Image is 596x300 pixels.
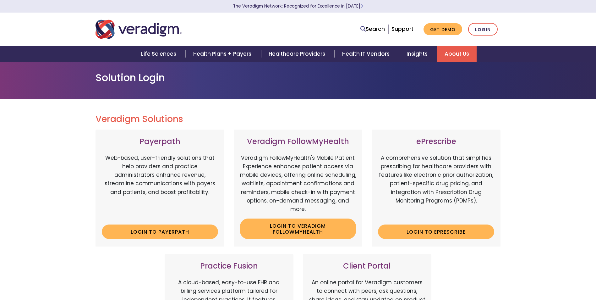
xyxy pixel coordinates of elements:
[399,46,437,62] a: Insights
[424,23,462,36] a: Get Demo
[102,154,218,220] p: Web-based, user-friendly solutions that help providers and practice administrators enhance revenu...
[468,23,498,36] a: Login
[335,46,399,62] a: Health IT Vendors
[134,46,186,62] a: Life Sciences
[378,137,494,146] h3: ePrescribe
[378,154,494,220] p: A comprehensive solution that simplifies prescribing for healthcare providers with features like ...
[186,46,261,62] a: Health Plans + Payers
[391,25,413,33] a: Support
[96,72,501,84] h1: Solution Login
[171,262,287,271] h3: Practice Fusion
[240,219,356,239] a: Login to Veradigm FollowMyHealth
[240,137,356,146] h3: Veradigm FollowMyHealth
[102,137,218,146] h3: Payerpath
[102,225,218,239] a: Login to Payerpath
[96,114,501,125] h2: Veradigm Solutions
[437,46,477,62] a: About Us
[309,262,425,271] h3: Client Portal
[360,3,363,9] span: Learn More
[360,25,385,33] a: Search
[233,3,363,9] a: The Veradigm Network: Recognized for Excellence in [DATE]Learn More
[96,19,182,40] img: Veradigm logo
[261,46,335,62] a: Healthcare Providers
[378,225,494,239] a: Login to ePrescribe
[240,154,356,214] p: Veradigm FollowMyHealth's Mobile Patient Experience enhances patient access via mobile devices, o...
